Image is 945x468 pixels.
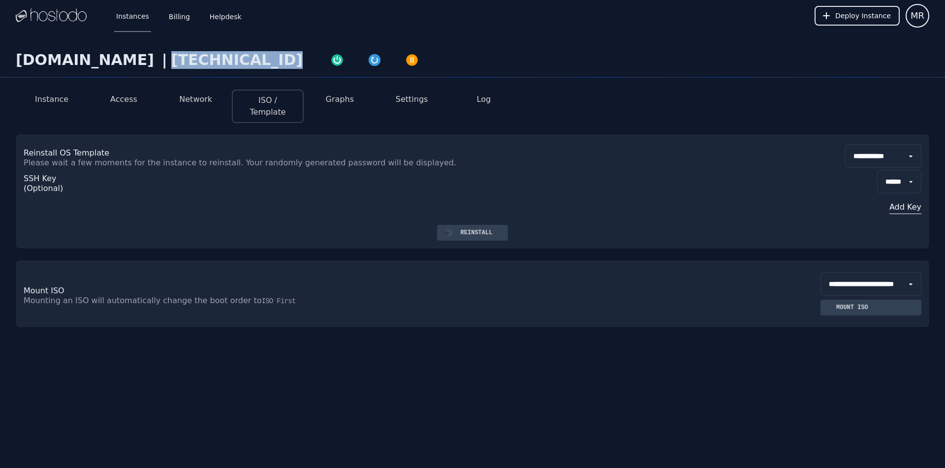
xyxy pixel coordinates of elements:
p: Mounting an ISO will automatically change the boot order to [24,296,472,306]
button: Log [477,94,491,105]
span: Deploy Instance [835,11,891,21]
button: Graphs [326,94,354,105]
button: Instance [35,94,68,105]
img: Power Off [405,53,419,67]
p: Please wait a few moments for the instance to reinstall. Your randomly generated password will be... [24,158,472,168]
button: ISO / Template [241,94,295,118]
div: [TECHNICAL_ID] [171,51,303,69]
div: [DOMAIN_NAME] [16,51,158,69]
img: Power On [330,53,344,67]
button: Power On [318,51,356,67]
button: Deploy Instance [815,6,900,26]
button: Power Off [393,51,431,67]
div: Reinstall [453,229,501,237]
div: | [158,51,171,69]
button: Add Key [877,201,921,213]
p: SSH Key (Optional) [24,174,61,193]
p: Mount ISO [24,286,472,296]
img: Restart [368,53,381,67]
button: Reinstall [437,225,508,241]
img: Logo [16,8,87,23]
button: Network [179,94,212,105]
button: Mount ISO [820,300,921,315]
button: Restart [356,51,393,67]
p: Reinstall OS Template [24,148,472,158]
span: MR [911,9,924,23]
button: User menu [906,4,929,28]
div: Mount ISO [828,304,876,312]
button: Access [110,94,137,105]
button: Settings [396,94,428,105]
span: ISO First [261,297,295,305]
